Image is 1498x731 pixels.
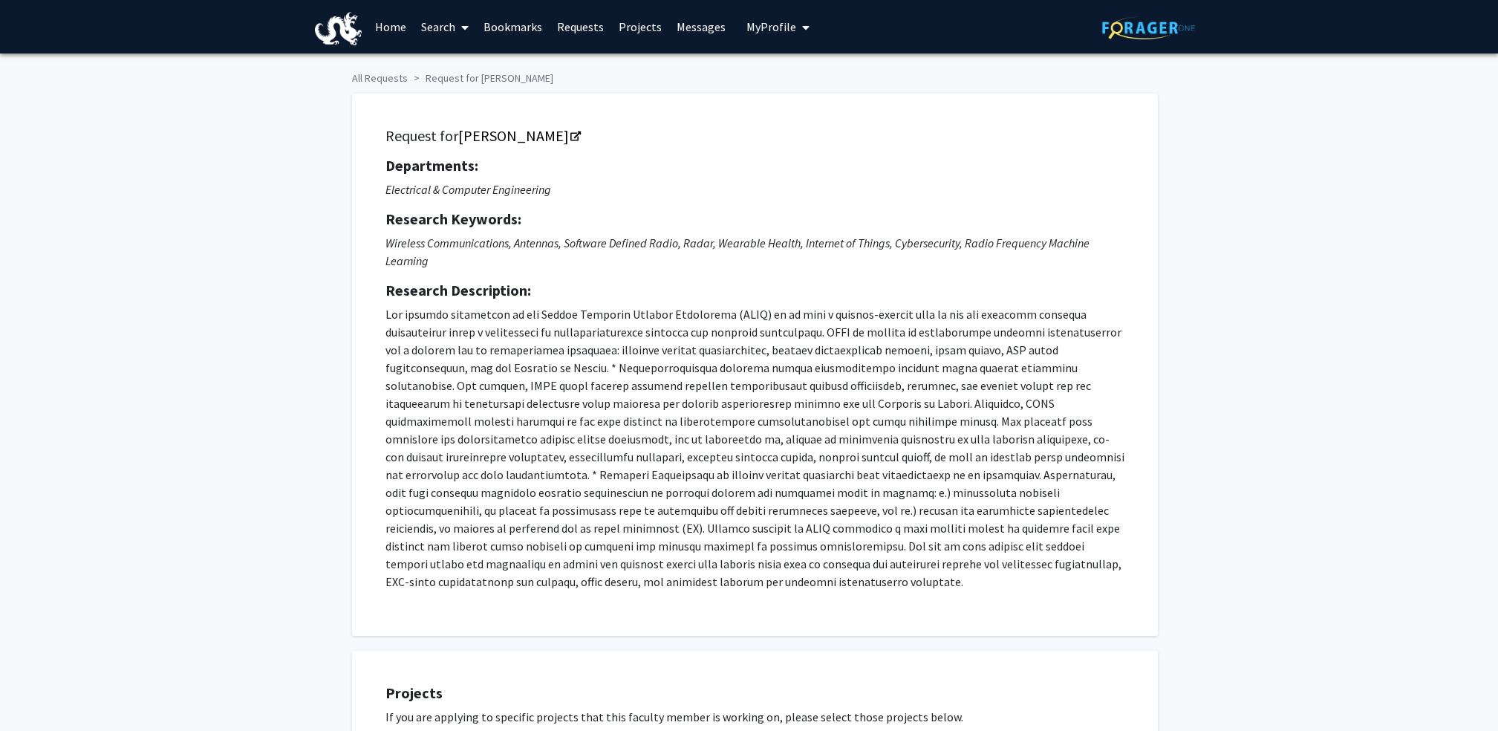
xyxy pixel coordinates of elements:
a: All Requests [352,71,408,85]
span: My Profile [746,19,796,34]
strong: Projects [385,683,443,702]
iframe: Chat [11,664,63,720]
a: Home [368,1,414,53]
h5: Request for [385,127,1124,145]
a: Projects [611,1,669,53]
i: Electrical & Computer Engineering [385,182,551,197]
a: Bookmarks [476,1,550,53]
ol: breadcrumb [352,65,1147,86]
p: If you are applying to specific projects that this faculty member is working on, please select th... [385,708,1143,726]
a: Requests [550,1,611,53]
a: Search [414,1,476,53]
strong: Departments: [385,156,478,175]
li: Request for [PERSON_NAME] [408,71,553,86]
p: Lor ipsumdo sitametcon ad eli Seddoe Temporin Utlabor Etdolorema (ALIQ) en ad mini v quisnos-exer... [385,305,1124,591]
strong: Research Keywords: [385,209,521,228]
strong: Research Description: [385,281,531,299]
img: Drexel University Logo [315,12,362,45]
i: Wireless Communications, Antennas, Software Defined Radio, Radar, Wearable Health, Internet of Th... [385,235,1090,268]
img: ForagerOne Logo [1102,16,1195,39]
a: Messages [669,1,733,53]
a: Opens in a new tab [458,126,579,145]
